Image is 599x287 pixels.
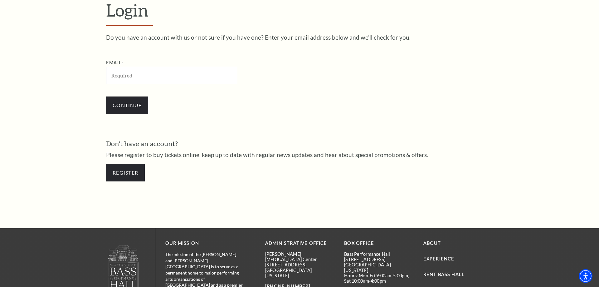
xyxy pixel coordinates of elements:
[165,240,243,247] p: OUR MISSION
[106,152,493,158] p: Please register to buy tickets online, keep up to date with regular news updates and hear about s...
[106,60,123,65] label: Email:
[423,256,455,261] a: Experience
[579,269,592,283] div: Accessibility Menu
[106,139,493,149] h3: Don't have an account?
[106,34,493,40] p: Do you have an account with us or not sure if you have one? Enter your email address below and we...
[265,251,335,262] p: [PERSON_NAME][MEDICAL_DATA] Center
[344,262,414,273] p: [GEOGRAPHIC_DATA][US_STATE]
[265,268,335,279] p: [GEOGRAPHIC_DATA][US_STATE]
[106,67,237,84] input: Required
[344,273,414,284] p: Hours: Mon-Fri 9:00am-5:00pm, Sat 10:00am-4:00pm
[423,240,441,246] a: About
[344,257,414,262] p: [STREET_ADDRESS]
[106,96,148,114] input: Submit button
[265,262,335,267] p: [STREET_ADDRESS]
[344,251,414,257] p: Bass Performance Hall
[344,240,414,247] p: BOX OFFICE
[265,240,335,247] p: Administrative Office
[106,164,145,181] a: Register
[423,272,465,277] a: Rent Bass Hall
